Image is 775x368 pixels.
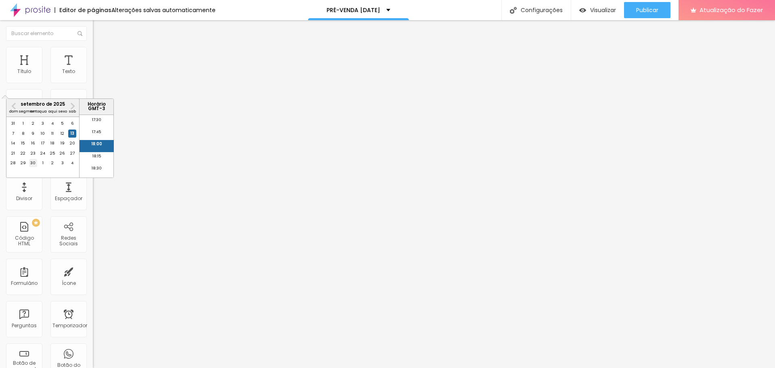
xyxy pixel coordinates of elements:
img: view-1.svg [579,7,586,14]
img: Ícone [510,7,517,14]
font: Editor de páginas [59,6,111,14]
font: 4 [51,121,54,126]
font: Perguntas [12,322,37,329]
font: 6 [71,121,74,126]
div: Escolha quarta-feira, 17 de setembro de 2025 [39,139,47,147]
div: Escolha sexta-feira, 19 de setembro de 2025 [59,139,67,147]
div: Escolha quarta-feira, 24 de setembro de 2025 [39,149,47,157]
font: 2 [51,160,54,165]
font: Alterações salvas automaticamente [111,6,216,14]
font: 4 [71,160,73,165]
div: Escolha terça-feira, 16 de setembro de 2025 [29,139,37,147]
font: Espaçador [55,195,82,202]
font: Texto [62,68,75,75]
font: 30 [30,160,36,165]
font: Atualização do Fazer [700,6,763,14]
font: 5 [61,121,64,126]
font: 10 [41,131,45,136]
font: 18:30 [92,165,102,171]
div: Escolha terça-feira, 2 de setembro de 2025 [29,119,37,128]
font: qua [39,109,47,114]
font: 12 [61,131,64,136]
font: 22 [21,151,25,156]
input: Buscar elemento [6,26,87,41]
font: PRÉ-VENDA [DATE] [327,6,380,14]
font: Ícone [62,280,76,286]
font: 18:00 [91,141,102,146]
img: Ícone [77,31,82,36]
font: 11 [51,131,54,136]
font: 1 [42,160,44,165]
div: Escolha sexta-feira, 3 de outubro de 2025 [59,159,67,167]
font: 9 [31,131,34,136]
font: 17:45 [92,129,101,134]
font: 21 [11,151,15,156]
div: Escolha quarta-feira, 10 de setembro de 2025 [39,130,47,138]
font: 24 [40,151,45,156]
font: Horário [88,101,106,107]
font: 27 [70,151,75,156]
div: Escolha sábado, 4 de outubro de 2025 [68,159,76,167]
div: Escolha quinta-feira, 11 de setembro de 2025 [48,130,57,138]
font: 26 [60,151,65,156]
font: 31 [11,121,15,126]
div: Escolha segunda-feira, 8 de setembro de 2025 [19,130,27,138]
font: 3 [61,160,64,165]
font: 28 [10,160,16,165]
font: ter [30,109,36,114]
font: Redes Sociais [59,234,78,247]
font: 29 [21,160,26,165]
font: 14 [11,140,15,146]
div: Escolha segunda-feira, 22 de setembro de 2025 [19,149,27,157]
div: Escolha sexta-feira, 12 de setembro de 2025 [59,130,67,138]
font: 3 [42,121,44,126]
div: Escolha segunda-feira, 29 de setembro de 2025 [19,159,27,167]
div: Escolha domingo, 7 de setembro de 2025 [9,130,17,138]
div: Escolha domingo, 21 de setembro de 2025 [9,149,17,157]
div: Escolha quinta-feira, 18 de setembro de 2025 [48,139,57,147]
button: Publicar [624,2,670,18]
font: 18:15 [92,153,101,159]
font: Divisor [16,195,32,202]
div: Escolha sábado, 20 de setembro de 2025 [68,139,76,147]
div: Escolha domingo, 31 de agosto de 2025 [9,119,17,128]
font: 25 [50,151,55,156]
font: 18 [50,140,54,146]
font: 8 [22,131,25,136]
font: Formulário [11,280,38,286]
font: 23 [31,151,36,156]
font: 15 [21,140,25,146]
div: Escolha terça-feira, 30 de setembro de 2025 [29,159,37,167]
div: Escolha segunda-feira, 1 de setembro de 2025 [19,119,27,128]
font: Código HTML [15,234,34,247]
div: Escolha domingo, 14 de setembro de 2025 [9,139,17,147]
button: Próximo mês [66,100,79,113]
button: Visualizar [571,2,624,18]
font: 20 [70,140,75,146]
button: Mês Anterior [7,100,20,113]
font: Título [17,68,31,75]
div: Escolha quinta-feira, 4 de setembro de 2025 [48,119,57,128]
font: 1 [23,121,24,126]
font: 17 [41,140,44,146]
div: Escolha quarta-feira, 1 de outubro de 2025 [39,159,47,167]
font: aqui [48,109,57,114]
div: Escolha quinta-feira, 25 de setembro de 2025 [48,149,57,157]
div: Escolha segunda-feira, 15 de setembro de 2025 [19,139,27,147]
font: Temporizador [52,322,87,329]
font: GMT [88,105,99,112]
div: Escolha sábado, 6 de setembro de 2025 [68,119,76,128]
div: Escolha quarta-feira, 3 de setembro de 2025 [39,119,47,128]
div: Escolha sexta-feira, 5 de setembro de 2025 [59,119,67,128]
div: Escolha sexta-feira, 26 de setembro de 2025 [59,149,67,157]
div: Escolha terça-feira, 9 de setembro de 2025 [29,130,37,138]
font: Configurações [521,6,563,14]
div: Escolha quinta-feira, 2 de outubro de 2025 [48,159,57,167]
div: mês 2025-09 [8,119,77,168]
div: Escolha terça-feira, 23 de setembro de 2025 [29,149,37,157]
font: 7 [12,131,14,136]
div: Escolha sábado, 13 de setembro de 2025 [68,130,76,138]
font: 13 [70,131,74,136]
font: Publicar [636,6,658,14]
div: Escolha domingo, 28 de setembro de 2025 [9,159,17,167]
